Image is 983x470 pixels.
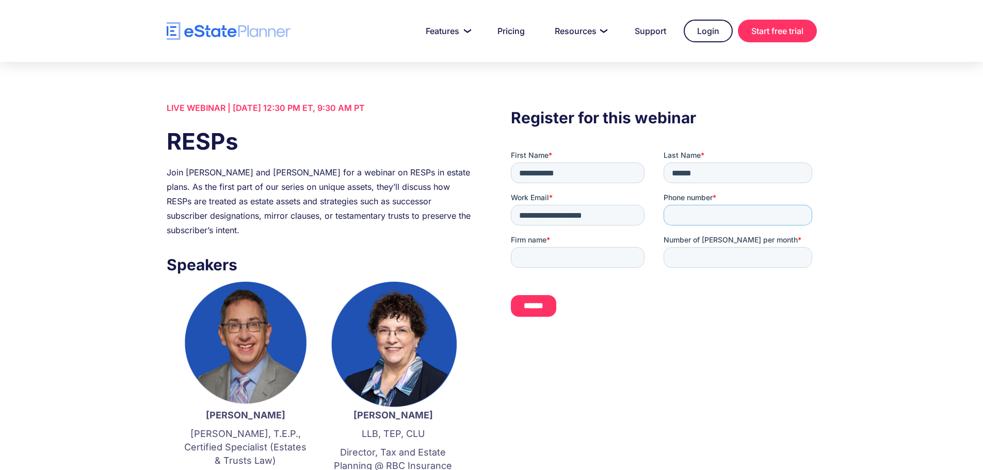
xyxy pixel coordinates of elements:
[167,165,472,237] div: Join [PERSON_NAME] and [PERSON_NAME] for a webinar on RESPs in estate plans. As the first part of...
[684,20,733,42] a: Login
[353,410,433,420] strong: [PERSON_NAME]
[738,20,817,42] a: Start free trial
[542,21,617,41] a: Resources
[182,427,309,467] p: [PERSON_NAME], T.E.P., Certified Specialist (Estates & Trusts Law)
[167,101,472,115] div: LIVE WEBINAR | [DATE] 12:30 PM ET, 9:30 AM PT
[330,427,457,441] p: LLB, TEP, CLU
[511,106,816,129] h3: Register for this webinar
[413,21,480,41] a: Features
[622,21,679,41] a: Support
[206,410,285,420] strong: [PERSON_NAME]
[167,253,472,277] h3: Speakers
[167,22,291,40] a: home
[485,21,537,41] a: Pricing
[167,125,472,157] h1: RESPs
[511,150,816,335] iframe: Form 0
